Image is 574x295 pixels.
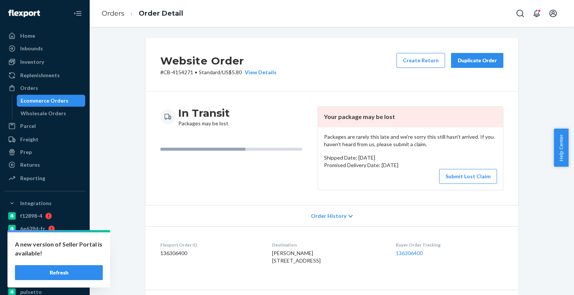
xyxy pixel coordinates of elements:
div: Reporting [20,175,45,182]
div: Duplicate Order [457,57,497,64]
div: Prep [20,148,32,156]
div: Replenishments [20,72,60,79]
div: Packages may be lost [178,106,230,127]
a: 6e639d-fc [4,223,85,235]
div: Orders [20,84,38,92]
button: Help Center [554,129,568,167]
div: Ecommerce Orders [21,97,68,104]
a: Inbounds [4,43,85,54]
div: Freight [20,136,38,143]
a: Order Detail [139,9,183,18]
header: Your package may be lost [318,107,503,127]
button: Close Navigation [70,6,85,21]
div: Home [20,32,35,40]
a: Orders [4,82,85,94]
button: View Details [242,69,277,76]
div: Parcel [20,122,36,130]
p: Packages are rarely this late and we're sorry this still hasn't arrived. If you haven't heard fro... [324,133,497,148]
dt: Destination [272,242,383,248]
ol: breadcrumbs [96,3,189,25]
a: 136306400 [396,250,423,256]
div: Integrations [20,200,52,207]
button: Create Return [396,53,445,68]
button: Open notifications [529,6,544,21]
button: Submit Lost Claim [439,169,497,184]
dd: 136306400 [160,250,260,257]
span: • [195,69,197,75]
div: f12898-4 [20,212,42,220]
h3: In Transit [178,106,230,120]
a: Home [4,30,85,42]
a: Ecommerce Orders [17,95,86,107]
span: [PERSON_NAME] [STREET_ADDRESS] [272,250,321,264]
a: Returns [4,159,85,171]
p: # CB-4154271 / US$5.80 [160,69,277,76]
a: Wholesale Orders [17,107,86,119]
a: f12898-4 [4,210,85,222]
h2: Website Order [160,53,277,69]
dt: Flexport Order ID [160,242,260,248]
button: Open Search Box [513,6,528,21]
a: Prep [4,146,85,158]
a: Replenishments [4,69,85,81]
iframe: Opens a widget where you can chat to one of our agents [527,273,567,291]
a: Parcel [4,120,85,132]
span: Standard [199,69,220,75]
dt: Buyer Order Tracking [396,242,503,248]
span: Order History [311,212,346,220]
button: Integrations [4,197,85,209]
p: Promised Delivery Date: [DATE] [324,161,497,169]
a: Inventory [4,56,85,68]
button: Refresh [15,265,103,280]
div: 6e639d-fc [20,225,45,232]
a: 5176b9-7b [4,248,85,260]
a: Amazon [4,261,85,273]
a: gnzsuz-v5 [4,235,85,247]
a: Orders [102,9,124,18]
button: Duplicate Order [451,53,503,68]
div: Inbounds [20,45,43,52]
p: A new version of Seller Portal is available! [15,240,103,258]
div: Inventory [20,58,44,66]
img: Flexport logo [8,10,40,17]
button: Open account menu [546,6,561,21]
a: Reporting [4,172,85,184]
div: Returns [20,161,40,169]
a: Freight [4,134,85,145]
a: Deliverr API [4,273,85,285]
p: Shipped Date: [DATE] [324,154,497,161]
div: Wholesale Orders [21,110,66,117]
